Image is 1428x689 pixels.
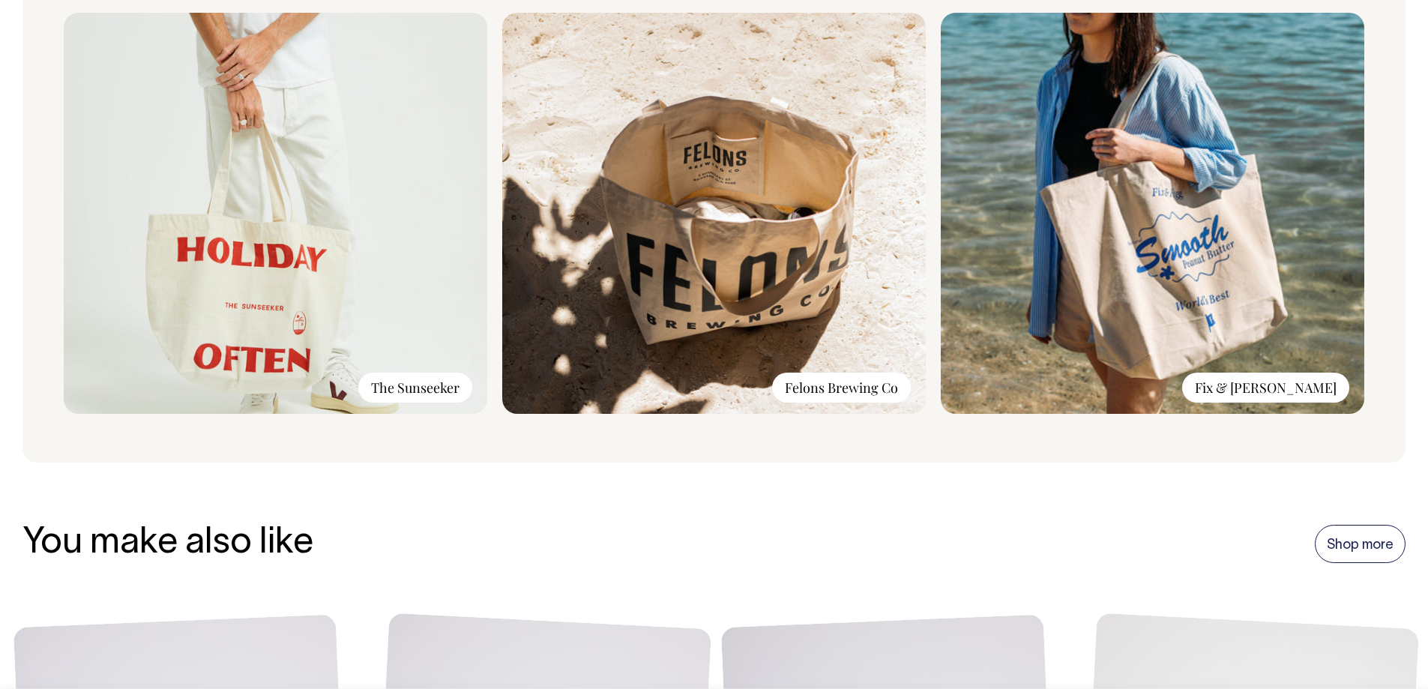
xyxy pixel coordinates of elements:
div: Fix & [PERSON_NAME] [1182,373,1349,403]
img: FixandFogg-File35.jpg [941,13,1364,414]
img: 20210128_WORKTONES9523.jpg [64,13,487,414]
a: Shop more [1315,525,1406,564]
div: Felons Brewing Co [772,373,911,403]
div: The Sunseeker [358,373,472,403]
h3: You make also like [22,524,313,564]
img: Felons.jpg [502,13,926,414]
